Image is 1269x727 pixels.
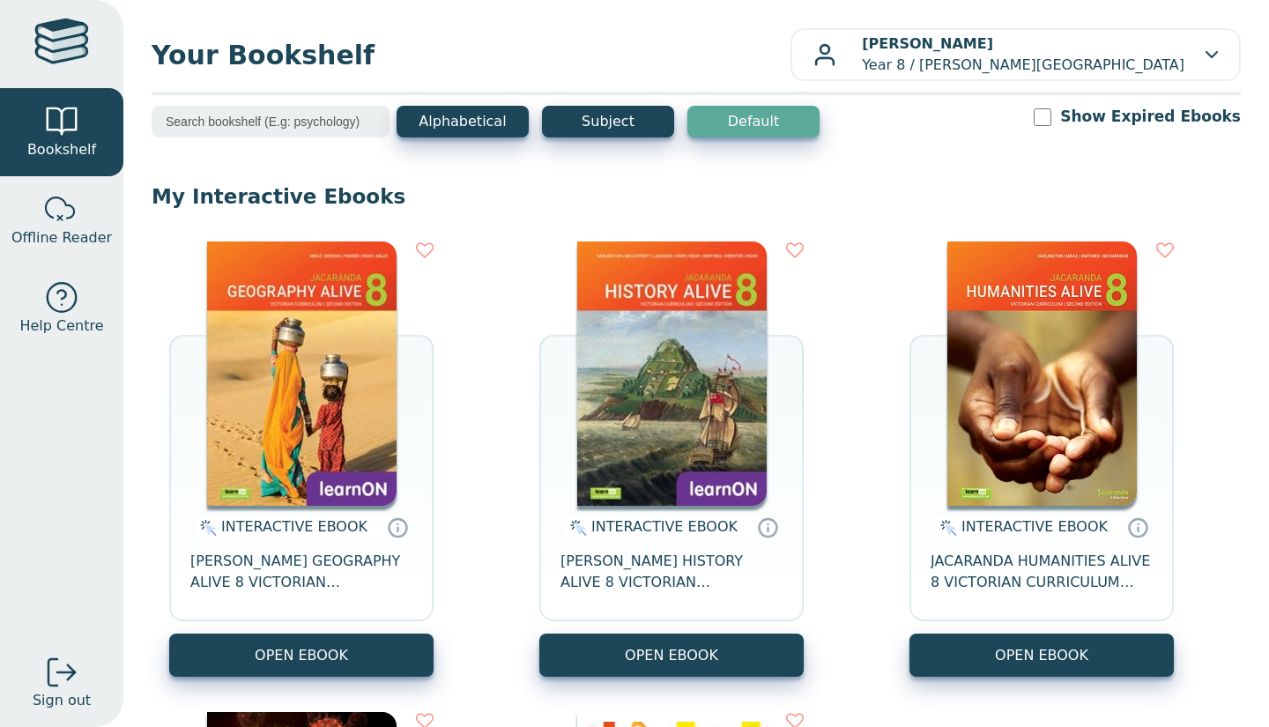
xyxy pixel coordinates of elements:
button: OPEN EBOOK [539,634,804,677]
span: INTERACTIVE EBOOK [961,518,1108,535]
button: Alphabetical [397,106,529,137]
img: a03a72db-7f91-e911-a97e-0272d098c78b.jpg [577,241,767,506]
span: Help Centre [19,315,103,337]
span: Your Bookshelf [152,35,790,75]
button: Subject [542,106,674,137]
button: [PERSON_NAME]Year 8 / [PERSON_NAME][GEOGRAPHIC_DATA] [790,28,1241,81]
span: JACARANDA HUMANITIES ALIVE 8 VICTORIAN CURRICULUM LEARNON EBOOK 2E [931,551,1153,593]
span: Sign out [33,690,91,711]
a: Interactive eBooks are accessed online via the publisher’s portal. They contain interactive resou... [757,516,778,538]
input: Search bookshelf (E.g: psychology) [152,106,390,137]
button: OPEN EBOOK [909,634,1174,677]
span: INTERACTIVE EBOOK [221,518,367,535]
a: Interactive eBooks are accessed online via the publisher’s portal. They contain interactive resou... [387,516,408,538]
button: OPEN EBOOK [169,634,434,677]
a: Interactive eBooks are accessed online via the publisher’s portal. They contain interactive resou... [1127,516,1148,538]
img: interactive.svg [935,517,957,538]
span: INTERACTIVE EBOOK [591,518,738,535]
span: [PERSON_NAME] HISTORY ALIVE 8 VICTORIAN CURRICULUM LEARNON EBOOK 2E [560,551,783,593]
img: interactive.svg [565,517,587,538]
img: bee2d5d4-7b91-e911-a97e-0272d098c78b.jpg [947,241,1137,506]
span: Bookshelf [27,139,96,160]
span: Offline Reader [11,227,112,249]
button: Default [687,106,820,137]
p: Year 8 / [PERSON_NAME][GEOGRAPHIC_DATA] [862,33,1184,76]
label: Show Expired Ebooks [1060,106,1241,128]
img: interactive.svg [195,517,217,538]
b: [PERSON_NAME] [862,35,993,52]
img: 5407fe0c-7f91-e911-a97e-0272d098c78b.jpg [207,241,397,506]
p: My Interactive Ebooks [152,183,1241,210]
span: [PERSON_NAME] GEOGRAPHY ALIVE 8 VICTORIAN CURRICULUM LEARNON EBOOK 2E [190,551,412,593]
